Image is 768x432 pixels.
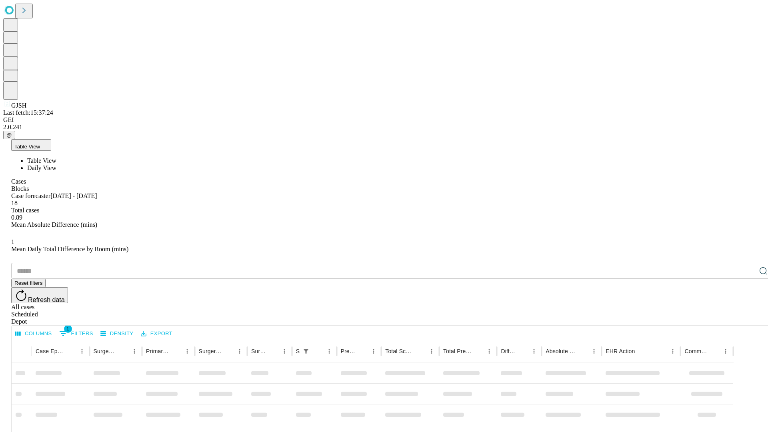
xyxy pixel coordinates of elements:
[11,139,51,151] button: Table View
[199,348,222,354] div: Surgery Name
[312,346,324,357] button: Sort
[11,221,97,228] span: Mean Absolute Difference (mins)
[684,348,708,354] div: Comments
[6,132,12,138] span: @
[385,348,414,354] div: Total Scheduled Duration
[3,109,53,116] span: Last fetch: 15:37:24
[577,346,588,357] button: Sort
[296,348,300,354] div: Scheduled In Room Duration
[606,348,635,354] div: EHR Action
[98,328,136,340] button: Density
[170,346,182,357] button: Sort
[11,207,39,214] span: Total cases
[546,348,576,354] div: Absolute Difference
[251,348,267,354] div: Surgery Date
[667,346,678,357] button: Menu
[11,192,50,199] span: Case forecaster
[27,157,56,164] span: Table View
[279,346,290,357] button: Menu
[415,346,426,357] button: Sort
[720,346,731,357] button: Menu
[13,328,54,340] button: Select columns
[14,280,42,286] span: Reset filters
[300,346,312,357] div: 1 active filter
[11,238,14,245] span: 1
[517,346,528,357] button: Sort
[234,346,245,357] button: Menu
[636,346,647,357] button: Sort
[27,164,56,171] span: Daily View
[139,328,174,340] button: Export
[36,348,64,354] div: Case Epic Id
[146,348,169,354] div: Primary Service
[94,348,117,354] div: Surgeon Name
[11,287,68,303] button: Refresh data
[368,346,379,357] button: Menu
[28,296,65,303] span: Refresh data
[50,192,97,199] span: [DATE] - [DATE]
[3,124,765,131] div: 2.0.241
[443,348,472,354] div: Total Predicted Duration
[357,346,368,357] button: Sort
[588,346,600,357] button: Menu
[472,346,484,357] button: Sort
[268,346,279,357] button: Sort
[76,346,88,357] button: Menu
[11,246,128,252] span: Mean Daily Total Difference by Room (mins)
[426,346,437,357] button: Menu
[118,346,129,357] button: Sort
[14,144,40,150] span: Table View
[484,346,495,357] button: Menu
[11,200,18,206] span: 18
[300,346,312,357] button: Show filters
[709,346,720,357] button: Sort
[223,346,234,357] button: Sort
[64,325,72,333] span: 1
[3,116,765,124] div: GEI
[528,346,540,357] button: Menu
[182,346,193,357] button: Menu
[11,102,26,109] span: GJSH
[11,279,46,287] button: Reset filters
[324,346,335,357] button: Menu
[57,327,95,340] button: Show filters
[129,346,140,357] button: Menu
[3,131,15,139] button: @
[65,346,76,357] button: Sort
[501,348,516,354] div: Difference
[341,348,356,354] div: Predicted In Room Duration
[11,214,22,221] span: 0.89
